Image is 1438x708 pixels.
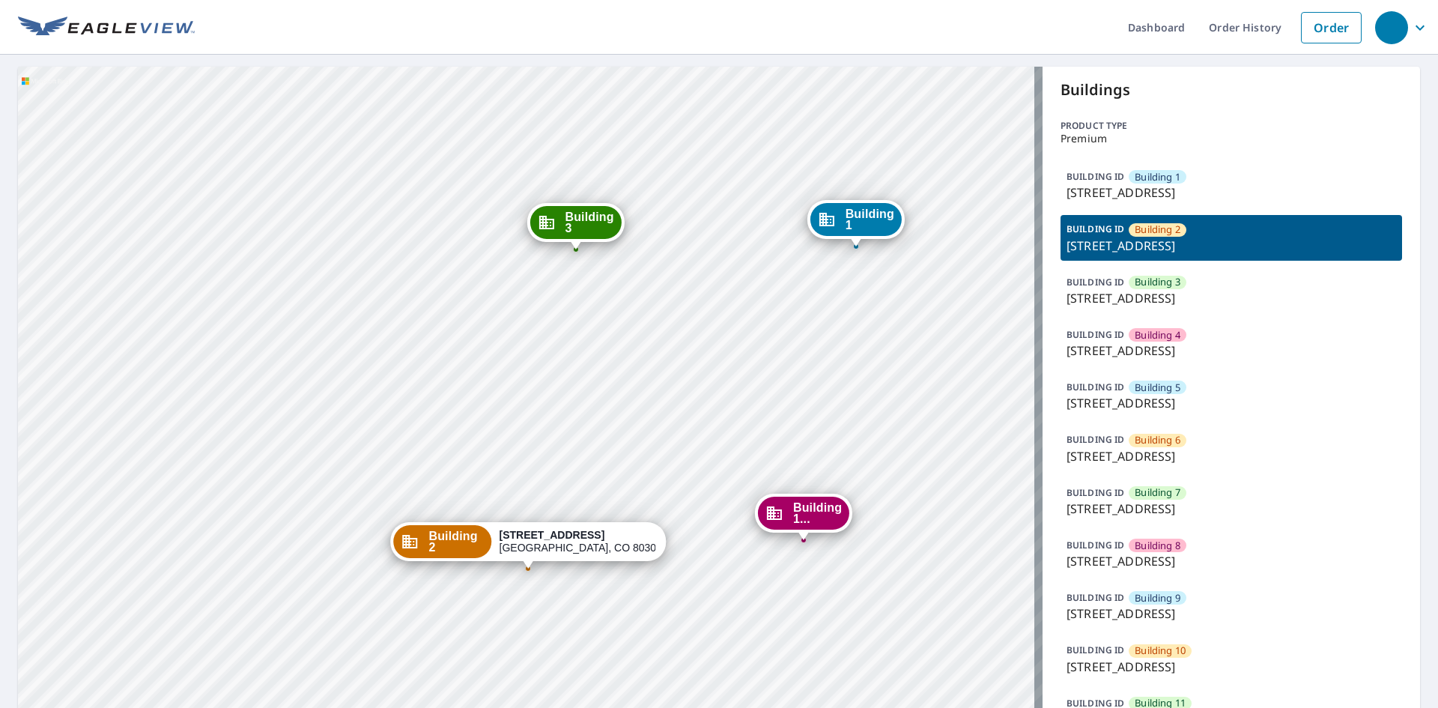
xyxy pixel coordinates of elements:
div: Dropped pin, building Building 1, Commercial property, 3195 Westwood Court Boulder, CO 80304 [807,200,905,246]
p: Product type [1061,119,1402,133]
p: BUILDING ID [1067,170,1124,183]
p: [STREET_ADDRESS] [1067,237,1396,255]
p: [STREET_ADDRESS] [1067,658,1396,676]
span: Building 4 [1135,328,1180,342]
span: Building 9 [1135,591,1180,605]
p: BUILDING ID [1067,539,1124,551]
p: BUILDING ID [1067,276,1124,288]
span: Building 3 [565,211,613,234]
span: Building 1 [846,208,894,231]
p: [STREET_ADDRESS] [1067,289,1396,307]
p: [STREET_ADDRESS] [1067,500,1396,518]
span: Building 2 [428,530,484,553]
p: [STREET_ADDRESS] [1067,184,1396,202]
div: Dropped pin, building Building 3, Commercial property, 3195 Westwood Court Boulder, CO 80304 [527,203,624,249]
p: BUILDING ID [1067,486,1124,499]
span: Building 5 [1135,381,1180,395]
p: [STREET_ADDRESS] [1067,342,1396,360]
div: Dropped pin, building Building 2, Commercial property, 3195 Westwood Court Boulder, CO 80304 [390,522,666,569]
p: Premium [1061,133,1402,145]
strong: [STREET_ADDRESS] [500,529,605,541]
p: BUILDING ID [1067,644,1124,656]
p: [STREET_ADDRESS] [1067,605,1396,623]
p: BUILDING ID [1067,223,1124,235]
span: Building 7 [1135,485,1180,500]
p: Buildings [1061,79,1402,101]
span: Building 10 [1135,644,1186,658]
span: Building 1... [793,502,842,524]
p: [STREET_ADDRESS] [1067,447,1396,465]
span: Building 1 [1135,170,1180,184]
p: [STREET_ADDRESS] [1067,394,1396,412]
p: BUILDING ID [1067,591,1124,604]
span: Building 6 [1135,433,1180,447]
span: Building 3 [1135,275,1180,289]
p: [STREET_ADDRESS] [1067,552,1396,570]
p: BUILDING ID [1067,381,1124,393]
div: [GEOGRAPHIC_DATA], CO 80304 [500,529,655,554]
p: BUILDING ID [1067,328,1124,341]
a: Order [1301,12,1362,43]
img: EV Logo [18,16,195,39]
span: Building 8 [1135,539,1180,553]
div: Dropped pin, building Building 16, Commercial property, 3195 Westwood Court Boulder, CO 80304 [755,494,852,540]
p: BUILDING ID [1067,433,1124,446]
span: Building 2 [1135,223,1180,237]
